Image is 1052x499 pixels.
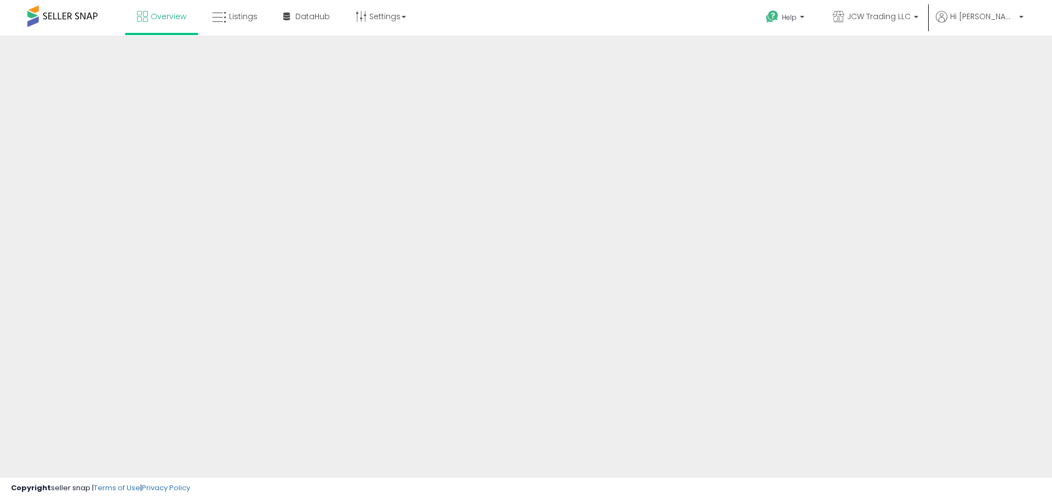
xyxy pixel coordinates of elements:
a: Terms of Use [94,483,140,493]
a: Privacy Policy [142,483,190,493]
span: Overview [151,11,186,22]
span: DataHub [295,11,330,22]
span: JCW Trading LLC [847,11,911,22]
span: Hi [PERSON_NAME] [950,11,1016,22]
span: Listings [229,11,258,22]
a: Hi [PERSON_NAME] [936,11,1024,36]
div: seller snap | | [11,483,190,494]
a: Help [757,2,815,36]
span: Help [782,13,797,22]
i: Get Help [765,10,779,24]
strong: Copyright [11,483,51,493]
